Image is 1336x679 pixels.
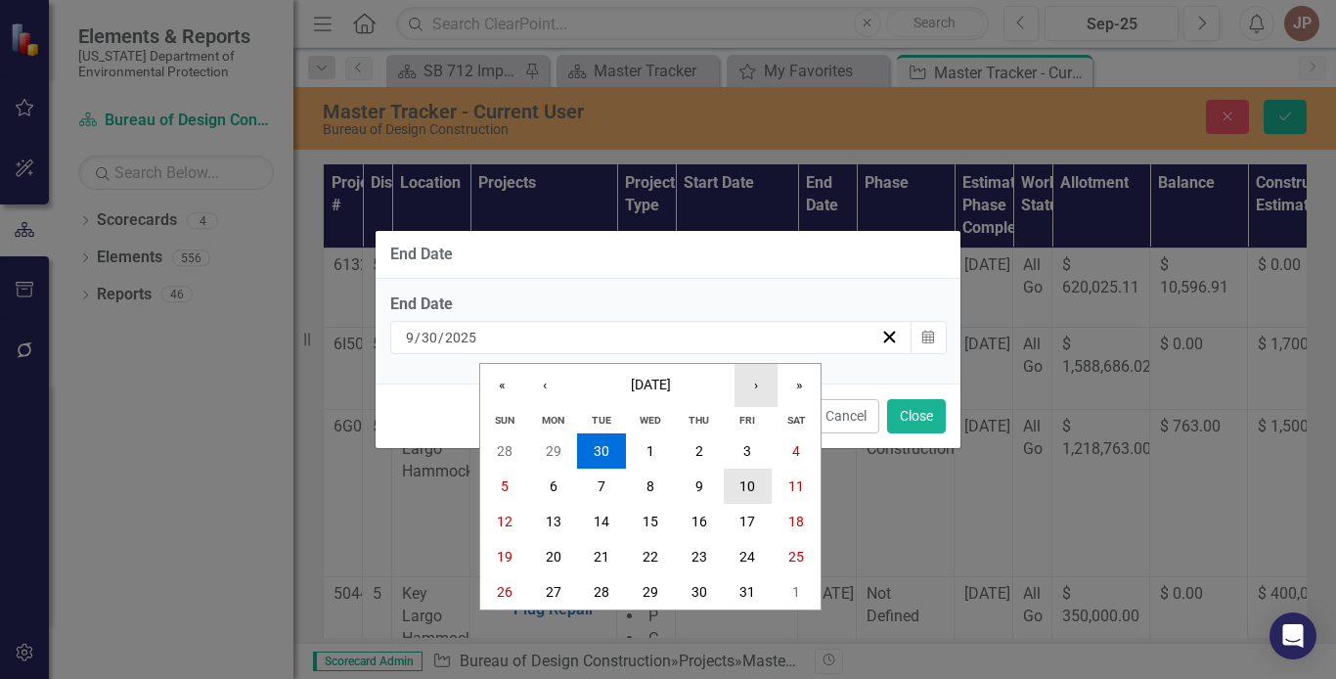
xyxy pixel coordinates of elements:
abbr: October 1, 2025 [646,443,654,459]
button: October 15, 2025 [626,504,675,539]
abbr: September 30, 2025 [594,443,609,459]
abbr: October 15, 2025 [643,514,658,529]
button: ‹ [523,364,566,407]
abbr: October 4, 2025 [792,443,800,459]
button: October 29, 2025 [626,574,675,610]
button: October 12, 2025 [480,504,529,539]
button: October 23, 2025 [675,539,724,574]
abbr: October 23, 2025 [691,549,707,565]
abbr: October 11, 2025 [788,478,804,494]
abbr: October 26, 2025 [497,584,512,600]
div: Open Intercom Messenger [1269,612,1316,659]
button: October 18, 2025 [772,504,821,539]
button: » [778,364,821,407]
button: October 9, 2025 [675,469,724,504]
button: October 14, 2025 [577,504,626,539]
abbr: Thursday [689,414,709,427]
button: October 21, 2025 [577,539,626,574]
button: October 8, 2025 [626,469,675,504]
button: October 3, 2025 [724,433,773,469]
abbr: October 6, 2025 [550,478,557,494]
button: October 30, 2025 [675,574,724,610]
abbr: November 1, 2025 [792,584,800,600]
abbr: Wednesday [640,414,661,427]
abbr: October 7, 2025 [598,478,605,494]
button: October 16, 2025 [675,504,724,539]
button: Close [887,399,946,433]
span: / [438,329,444,346]
button: October 19, 2025 [480,539,529,574]
button: October 27, 2025 [529,574,578,610]
abbr: Sunday [495,414,514,427]
button: Cancel [813,399,879,433]
button: November 1, 2025 [772,574,821,610]
button: October 20, 2025 [529,539,578,574]
button: October 11, 2025 [772,469,821,504]
button: October 17, 2025 [724,504,773,539]
abbr: October 13, 2025 [546,514,561,529]
abbr: October 3, 2025 [743,443,751,459]
abbr: October 29, 2025 [643,584,658,600]
abbr: Friday [739,414,755,427]
button: « [480,364,523,407]
abbr: October 9, 2025 [695,478,703,494]
abbr: September 28, 2025 [497,443,512,459]
abbr: October 12, 2025 [497,514,512,529]
abbr: October 25, 2025 [788,549,804,565]
span: / [415,329,421,346]
button: October 13, 2025 [529,504,578,539]
button: September 29, 2025 [529,433,578,469]
button: October 10, 2025 [724,469,773,504]
abbr: October 17, 2025 [739,514,755,529]
abbr: October 16, 2025 [691,514,707,529]
input: dd [421,328,438,347]
button: [DATE] [566,364,735,407]
abbr: October 5, 2025 [501,478,509,494]
abbr: September 29, 2025 [546,443,561,459]
button: October 28, 2025 [577,574,626,610]
abbr: Saturday [787,414,806,427]
abbr: October 24, 2025 [739,549,755,565]
abbr: October 31, 2025 [739,584,755,600]
abbr: October 8, 2025 [646,478,654,494]
abbr: October 21, 2025 [594,549,609,565]
button: October 4, 2025 [772,433,821,469]
button: October 24, 2025 [724,539,773,574]
abbr: Monday [542,414,564,427]
abbr: October 2, 2025 [695,443,703,459]
abbr: October 10, 2025 [739,478,755,494]
button: October 25, 2025 [772,539,821,574]
abbr: October 14, 2025 [594,514,609,529]
abbr: October 20, 2025 [546,549,561,565]
div: End Date [390,294,946,316]
span: [DATE] [631,377,671,392]
input: mm [405,328,415,347]
input: yyyy [444,328,477,347]
button: October 1, 2025 [626,433,675,469]
button: September 30, 2025 [577,433,626,469]
button: October 5, 2025 [480,469,529,504]
abbr: Tuesday [592,414,611,427]
button: October 31, 2025 [724,574,773,610]
abbr: October 28, 2025 [594,584,609,600]
abbr: October 27, 2025 [546,584,561,600]
abbr: October 18, 2025 [788,514,804,529]
button: September 28, 2025 [480,433,529,469]
abbr: October 19, 2025 [497,549,512,565]
button: October 22, 2025 [626,539,675,574]
button: October 26, 2025 [480,574,529,610]
button: October 7, 2025 [577,469,626,504]
div: End Date [390,246,453,263]
abbr: October 30, 2025 [691,584,707,600]
button: October 2, 2025 [675,433,724,469]
button: › [735,364,778,407]
abbr: October 22, 2025 [643,549,658,565]
button: October 6, 2025 [529,469,578,504]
